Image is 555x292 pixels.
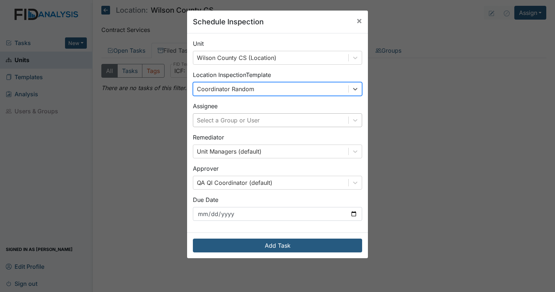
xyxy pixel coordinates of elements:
[197,116,260,125] div: Select a Group or User
[356,15,362,26] span: ×
[193,16,264,27] h5: Schedule Inspection
[197,178,272,187] div: QA QI Coordinator (default)
[193,164,219,173] label: Approver
[351,11,368,31] button: Close
[193,39,204,48] label: Unit
[197,85,254,93] div: Coordinator Random
[193,239,362,252] button: Add Task
[197,147,262,156] div: Unit Managers (default)
[193,195,218,204] label: Due Date
[193,70,271,79] label: Location Inspection Template
[197,53,276,62] div: Wilson County CS (Location)
[193,133,224,142] label: Remediator
[193,102,218,110] label: Assignee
